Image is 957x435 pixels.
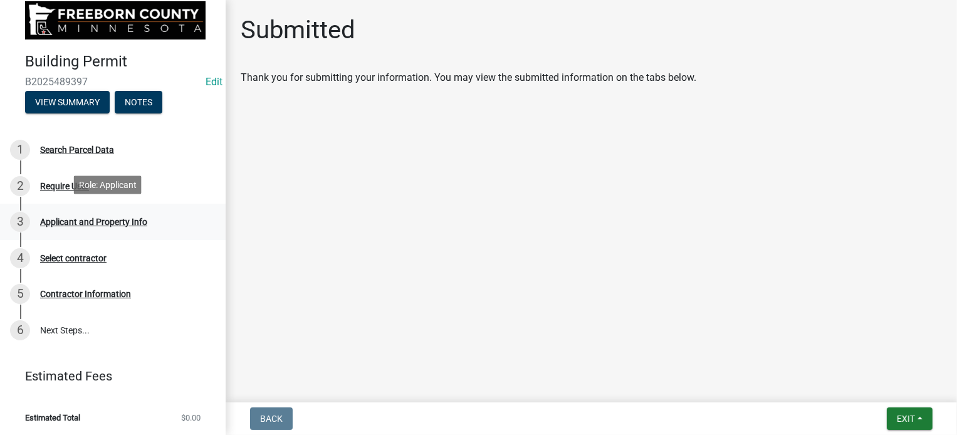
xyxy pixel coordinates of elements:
wm-modal-confirm: Summary [25,98,110,108]
h4: Building Permit [25,53,216,71]
div: Applicant and Property Info [40,217,147,226]
div: Contractor Information [40,290,131,298]
a: Edit [206,76,222,88]
span: Exit [897,414,915,424]
div: Role: Applicant [74,176,142,194]
div: 3 [10,212,30,232]
div: 1 [10,140,30,160]
a: Estimated Fees [10,364,206,389]
img: Freeborn County, Minnesota [25,1,206,39]
button: Notes [115,91,162,113]
div: 6 [10,320,30,340]
span: Back [260,414,283,424]
h1: Submitted [241,15,355,45]
wm-modal-confirm: Edit Application Number [206,76,222,88]
div: Thank you for submitting your information. You may view the submitted information on the tabs below. [241,70,942,85]
span: B2025489397 [25,76,201,88]
div: 2 [10,176,30,196]
span: Estimated Total [25,414,80,422]
div: Select contractor [40,254,107,263]
div: 5 [10,284,30,304]
button: Exit [887,407,933,430]
div: Search Parcel Data [40,145,114,154]
span: $0.00 [181,414,201,422]
button: Back [250,407,293,430]
wm-modal-confirm: Notes [115,98,162,108]
button: View Summary [25,91,110,113]
div: Require User [40,182,89,191]
div: 4 [10,248,30,268]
